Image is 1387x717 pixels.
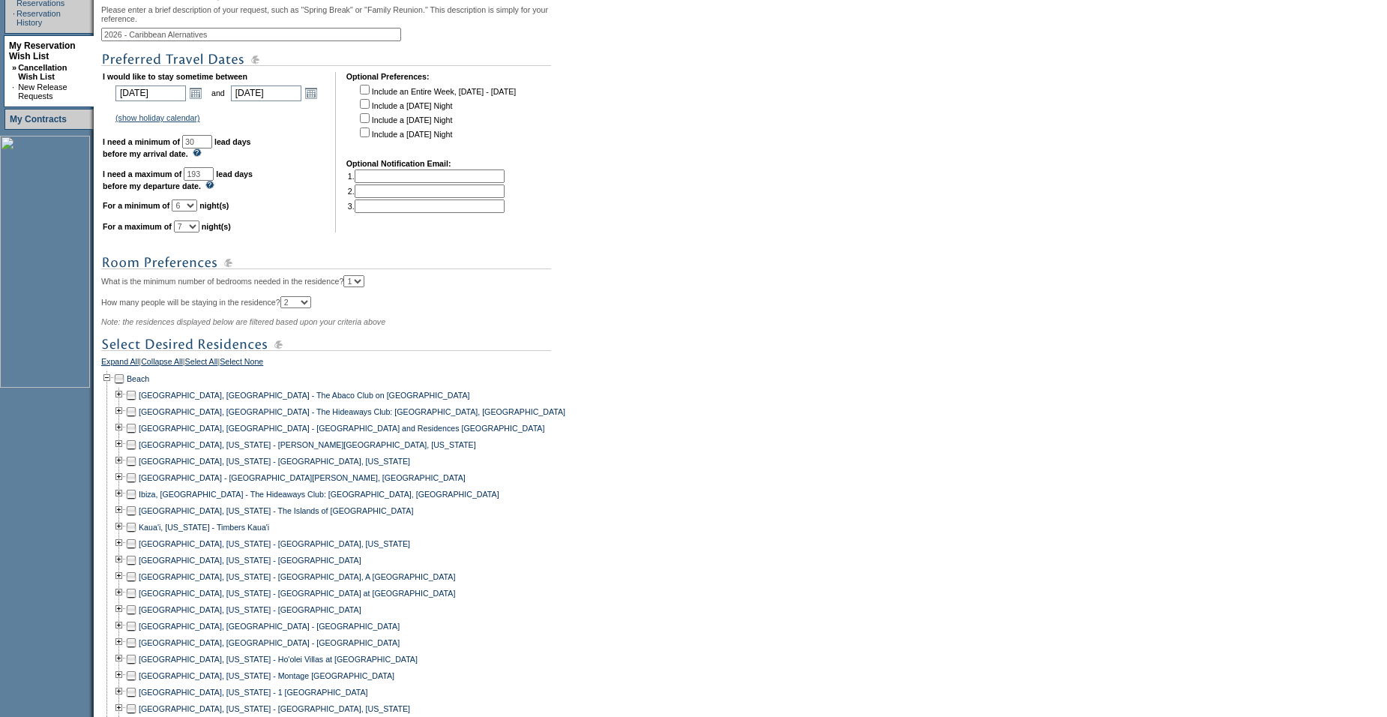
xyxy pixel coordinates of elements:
[139,407,565,416] a: [GEOGRAPHIC_DATA], [GEOGRAPHIC_DATA] - The Hideaways Club: [GEOGRAPHIC_DATA], [GEOGRAPHIC_DATA]
[103,72,247,81] b: I would like to stay sometime between
[139,655,418,664] a: [GEOGRAPHIC_DATA], [US_STATE] - Ho'olei Villas at [GEOGRAPHIC_DATA]
[139,473,466,482] a: [GEOGRAPHIC_DATA] - [GEOGRAPHIC_DATA][PERSON_NAME], [GEOGRAPHIC_DATA]
[185,357,218,370] a: Select All
[193,148,202,157] img: questionMark_lightBlue.gif
[12,82,16,100] td: ·
[139,605,361,614] a: [GEOGRAPHIC_DATA], [US_STATE] - [GEOGRAPHIC_DATA]
[348,169,505,183] td: 1.
[9,40,76,61] a: My Reservation Wish List
[139,539,410,548] a: [GEOGRAPHIC_DATA], [US_STATE] - [GEOGRAPHIC_DATA], [US_STATE]
[12,63,16,72] b: »
[141,357,183,370] a: Collapse All
[139,572,455,581] a: [GEOGRAPHIC_DATA], [US_STATE] - [GEOGRAPHIC_DATA], A [GEOGRAPHIC_DATA]
[115,113,200,122] a: (show holiday calendar)
[303,85,319,101] a: Open the calendar popup.
[103,169,253,190] b: lead days before my departure date.
[231,85,301,101] input: Date format: M/D/Y. Shortcut keys: [T] for Today. [UP] or [.] for Next Day. [DOWN] or [,] for Pre...
[139,704,410,713] a: [GEOGRAPHIC_DATA], [US_STATE] - [GEOGRAPHIC_DATA], [US_STATE]
[16,9,61,27] a: Reservation History
[139,589,455,598] a: [GEOGRAPHIC_DATA], [US_STATE] - [GEOGRAPHIC_DATA] at [GEOGRAPHIC_DATA]
[139,424,544,433] a: [GEOGRAPHIC_DATA], [GEOGRAPHIC_DATA] - [GEOGRAPHIC_DATA] and Residences [GEOGRAPHIC_DATA]
[103,201,169,210] b: For a minimum of
[187,85,204,101] a: Open the calendar popup.
[348,184,505,198] td: 2.
[346,159,451,168] b: Optional Notification Email:
[139,671,394,680] a: [GEOGRAPHIC_DATA], [US_STATE] - Montage [GEOGRAPHIC_DATA]
[220,357,263,370] a: Select None
[202,222,231,231] b: night(s)
[205,181,214,189] img: questionMark_lightBlue.gif
[10,114,67,124] a: My Contracts
[127,374,149,383] a: Beach
[139,490,499,499] a: Ibiza, [GEOGRAPHIC_DATA] - The Hideaways Club: [GEOGRAPHIC_DATA], [GEOGRAPHIC_DATA]
[13,9,15,27] td: ·
[199,201,229,210] b: night(s)
[346,72,430,81] b: Optional Preferences:
[101,317,385,326] span: Note: the residences displayed below are filtered based upon your criteria above
[139,506,413,515] a: [GEOGRAPHIC_DATA], [US_STATE] - The Islands of [GEOGRAPHIC_DATA]
[18,63,67,81] a: Cancellation Wish List
[103,137,180,146] b: I need a minimum of
[348,199,505,213] td: 3.
[101,357,577,370] div: | | |
[103,169,181,178] b: I need a maximum of
[101,253,551,272] img: subTtlRoomPreferences.gif
[139,622,400,631] a: [GEOGRAPHIC_DATA], [GEOGRAPHIC_DATA] - [GEOGRAPHIC_DATA]
[357,82,516,148] td: Include an Entire Week, [DATE] - [DATE] Include a [DATE] Night Include a [DATE] Night Include a [...
[139,457,410,466] a: [GEOGRAPHIC_DATA], [US_STATE] - [GEOGRAPHIC_DATA], [US_STATE]
[139,391,470,400] a: [GEOGRAPHIC_DATA], [GEOGRAPHIC_DATA] - The Abaco Club on [GEOGRAPHIC_DATA]
[139,556,361,565] a: [GEOGRAPHIC_DATA], [US_STATE] - [GEOGRAPHIC_DATA]
[139,638,400,647] a: [GEOGRAPHIC_DATA], [GEOGRAPHIC_DATA] - [GEOGRAPHIC_DATA]
[209,82,227,103] td: and
[139,440,476,449] a: [GEOGRAPHIC_DATA], [US_STATE] - [PERSON_NAME][GEOGRAPHIC_DATA], [US_STATE]
[18,82,67,100] a: New Release Requests
[115,85,186,101] input: Date format: M/D/Y. Shortcut keys: [T] for Today. [UP] or [.] for Next Day. [DOWN] or [,] for Pre...
[103,137,251,158] b: lead days before my arrival date.
[139,523,269,532] a: Kaua'i, [US_STATE] - Timbers Kaua'i
[101,357,139,370] a: Expand All
[139,688,368,697] a: [GEOGRAPHIC_DATA], [US_STATE] - 1 [GEOGRAPHIC_DATA]
[103,222,172,231] b: For a maximum of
